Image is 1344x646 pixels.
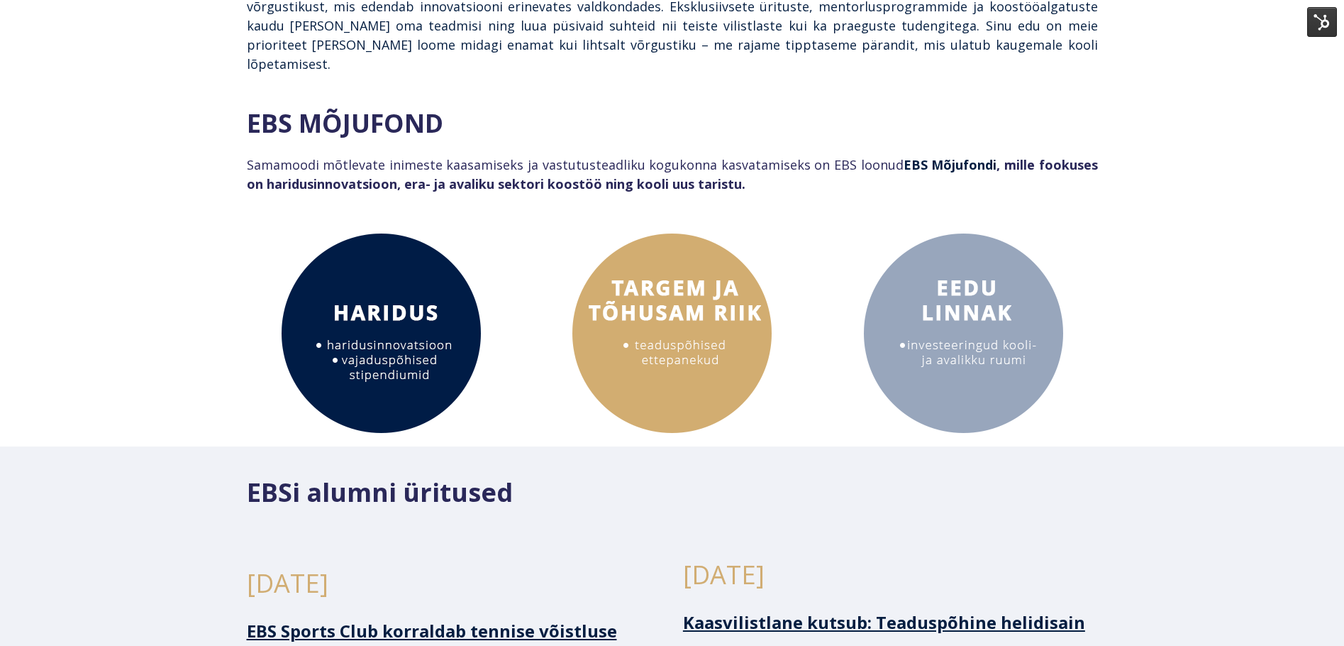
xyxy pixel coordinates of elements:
[683,557,765,592] span: [DATE]
[247,566,328,601] span: [DATE]
[904,156,997,173] a: Link EBS Mõjufondi
[904,156,997,173] strong: EBS Mõjufondi
[1307,7,1337,37] img: HubSpot Tools Menu Toggle
[247,478,1098,508] h2: EBSi alumni üritused
[857,226,1070,439] img: EEDU 3
[565,226,778,439] img: Ettevõtlus 3
[247,156,1098,192] span: Samamoodi mõtlevate inimeste kaasamiseks ja vastutusteadliku kogukonna kasvatamiseks on EBS loonud
[247,619,617,642] a: EBS Sports Club korraldab tennise võistluse
[274,226,487,439] img: Haridus 4
[247,156,1098,192] strong: , mille fookuses on haridusinnovatsioon, era- ja avaliku sektori koostöö ning kooli uus taristu.
[683,611,1085,634] a: Kaasvilistlane kutsub: Teaduspõhine helidisain
[247,109,1098,138] h2: EBS MÕJUFOND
